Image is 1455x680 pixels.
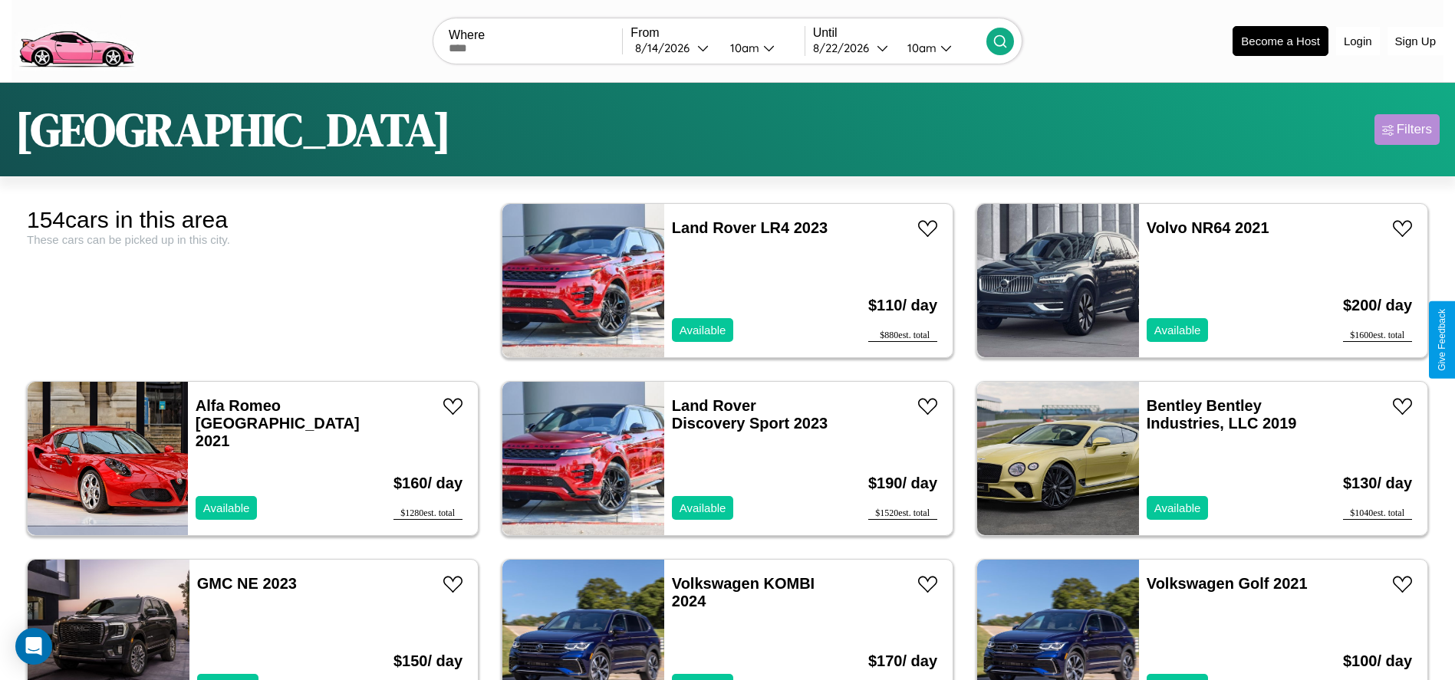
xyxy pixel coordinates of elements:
[1343,281,1412,330] h3: $ 200 / day
[449,28,622,42] label: Where
[27,207,479,233] div: 154 cars in this area
[718,40,805,56] button: 10am
[1147,219,1269,236] a: Volvo NR64 2021
[1154,320,1201,340] p: Available
[723,41,763,55] div: 10am
[813,41,877,55] div: 8 / 22 / 2026
[1374,114,1440,145] button: Filters
[27,233,479,246] div: These cars can be picked up in this city.
[672,219,828,236] a: Land Rover LR4 2023
[672,397,828,432] a: Land Rover Discovery Sport 2023
[630,40,717,56] button: 8/14/2026
[1336,27,1380,55] button: Login
[1343,330,1412,342] div: $ 1600 est. total
[868,281,937,330] h3: $ 110 / day
[1147,397,1297,432] a: Bentley Bentley Industries, LLC 2019
[393,508,463,520] div: $ 1280 est. total
[197,575,297,592] a: GMC NE 2023
[1147,575,1308,592] a: Volkswagen Golf 2021
[1154,498,1201,518] p: Available
[1397,122,1432,137] div: Filters
[630,26,804,40] label: From
[203,498,250,518] p: Available
[680,320,726,340] p: Available
[393,459,463,508] h3: $ 160 / day
[868,508,937,520] div: $ 1520 est. total
[900,41,940,55] div: 10am
[15,628,52,665] div: Open Intercom Messenger
[868,459,937,508] h3: $ 190 / day
[15,98,451,161] h1: [GEOGRAPHIC_DATA]
[1437,309,1447,371] div: Give Feedback
[635,41,697,55] div: 8 / 14 / 2026
[1343,459,1412,508] h3: $ 130 / day
[1233,26,1328,56] button: Become a Host
[196,397,360,449] a: Alfa Romeo [GEOGRAPHIC_DATA] 2021
[1388,27,1443,55] button: Sign Up
[12,8,140,71] img: logo
[895,40,986,56] button: 10am
[868,330,937,342] div: $ 880 est. total
[680,498,726,518] p: Available
[813,26,986,40] label: Until
[672,575,815,609] a: Volkswagen KOMBI 2024
[1343,508,1412,520] div: $ 1040 est. total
